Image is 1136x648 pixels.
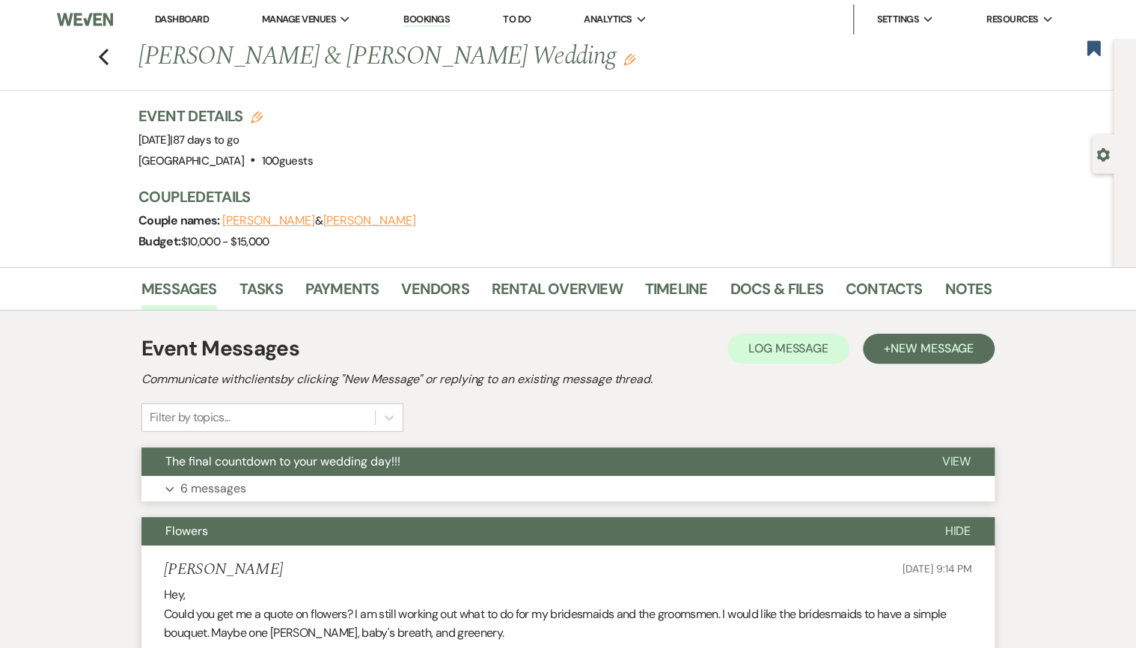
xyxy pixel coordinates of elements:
span: $10,000 - $15,000 [181,234,269,249]
h3: Couple Details [138,186,977,207]
span: Analytics [584,12,632,27]
button: 6 messages [141,476,995,501]
p: Hey, [164,585,972,605]
span: New Message [891,340,974,356]
span: [DATE] 9:14 PM [903,562,972,575]
a: Docs & Files [730,277,822,310]
button: +New Message [863,334,995,364]
a: Notes [944,277,992,310]
button: Edit [623,52,635,66]
button: Open lead details [1096,147,1110,161]
button: Flowers [141,517,920,545]
span: Settings [876,12,919,27]
span: The final countdown to your wedding day!!! [165,453,400,469]
span: | [170,132,239,147]
a: Contacts [846,277,923,310]
span: Flowers [165,523,208,539]
a: Bookings [403,13,450,27]
button: Log Message [727,334,849,364]
span: 87 days to go [173,132,239,147]
span: & [222,213,415,228]
a: Vendors [401,277,468,310]
a: Payments [305,277,379,310]
a: To Do [503,13,531,25]
h1: Event Messages [141,333,299,364]
h3: Event Details [138,106,313,126]
span: Resources [986,12,1038,27]
a: Messages [141,277,217,310]
div: Filter by topics... [150,409,230,427]
span: [DATE] [138,132,239,147]
button: [PERSON_NAME] [222,215,315,227]
h1: [PERSON_NAME] & [PERSON_NAME] Wedding [138,39,809,75]
button: Hide [920,517,995,545]
a: Dashboard [155,13,209,25]
button: [PERSON_NAME] [323,215,415,227]
span: Budget: [138,233,181,249]
span: 100 guests [262,153,313,168]
span: [GEOGRAPHIC_DATA] [138,153,244,168]
span: Hide [944,523,971,539]
h2: Communicate with clients by clicking "New Message" or replying to an existing message thread. [141,370,995,388]
p: 6 messages [180,479,246,498]
button: The final countdown to your wedding day!!! [141,447,917,476]
img: Weven Logo [57,4,113,35]
span: Couple names: [138,213,222,228]
a: Rental Overview [492,277,623,310]
a: Tasks [239,277,283,310]
span: View [941,453,971,469]
a: Timeline [645,277,708,310]
h5: [PERSON_NAME] [164,560,283,579]
p: Could you get me a quote on flowers? I am still working out what to do for my bridesmaids and the... [164,605,972,643]
span: Log Message [748,340,828,356]
button: View [917,447,995,476]
span: Manage Venues [262,12,336,27]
